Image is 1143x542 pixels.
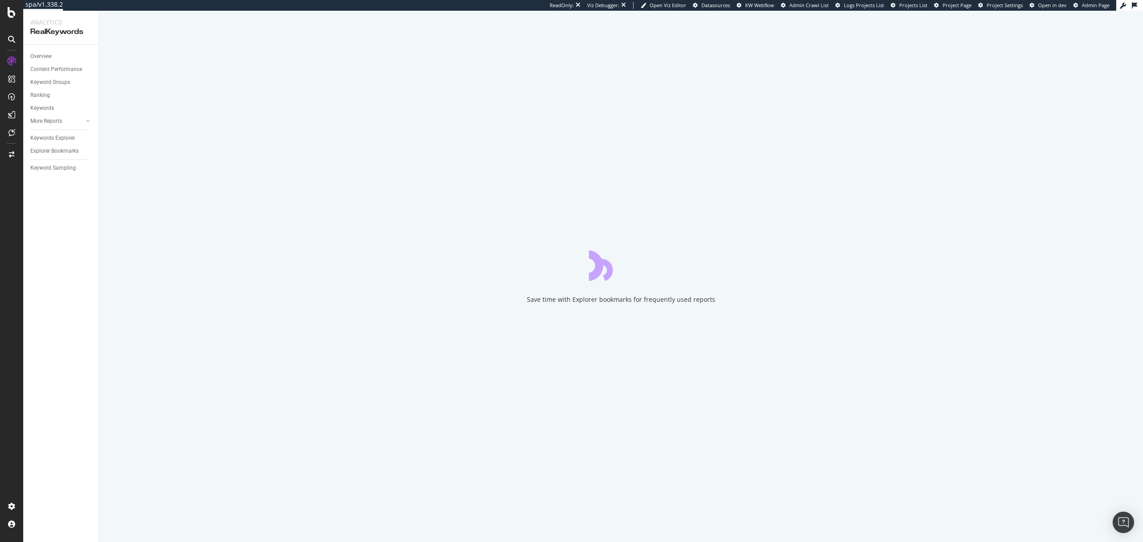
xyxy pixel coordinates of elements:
[30,146,92,156] a: Explorer Bookmarks
[934,2,972,9] a: Project Page
[30,78,70,87] div: Keyword Groups
[589,249,653,281] div: animation
[745,2,774,8] span: KW Webflow
[978,2,1023,9] a: Project Settings
[30,65,82,74] div: Content Performance
[781,2,829,9] a: Admin Crawl List
[30,133,92,143] a: Keywords Explorer
[550,2,574,9] div: ReadOnly:
[30,146,79,156] div: Explorer Bookmarks
[30,52,92,61] a: Overview
[693,2,730,9] a: Datasources
[30,52,52,61] div: Overview
[30,104,92,113] a: Keywords
[587,2,619,9] div: Viz Debugger:
[1113,512,1134,533] div: Open Intercom Messenger
[527,295,715,304] div: Save time with Explorer bookmarks for frequently used reports
[650,2,686,8] span: Open Viz Editor
[987,2,1023,8] span: Project Settings
[30,163,92,173] a: Keyword Sampling
[737,2,774,9] a: KW Webflow
[30,65,92,74] a: Content Performance
[899,2,927,8] span: Projects List
[30,133,75,143] div: Keywords Explorer
[30,91,50,100] div: Ranking
[701,2,730,8] span: Datasources
[835,2,884,9] a: Logs Projects List
[30,117,62,126] div: More Reports
[30,27,92,37] div: RealKeywords
[30,91,92,100] a: Ranking
[30,78,92,87] a: Keyword Groups
[1038,2,1067,8] span: Open in dev
[30,163,76,173] div: Keyword Sampling
[1030,2,1067,9] a: Open in dev
[1082,2,1110,8] span: Admin Page
[30,18,92,27] div: Analytics
[30,117,83,126] a: More Reports
[891,2,927,9] a: Projects List
[844,2,884,8] span: Logs Projects List
[943,2,972,8] span: Project Page
[789,2,829,8] span: Admin Crawl List
[30,104,54,113] div: Keywords
[1073,2,1110,9] a: Admin Page
[641,2,686,9] a: Open Viz Editor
